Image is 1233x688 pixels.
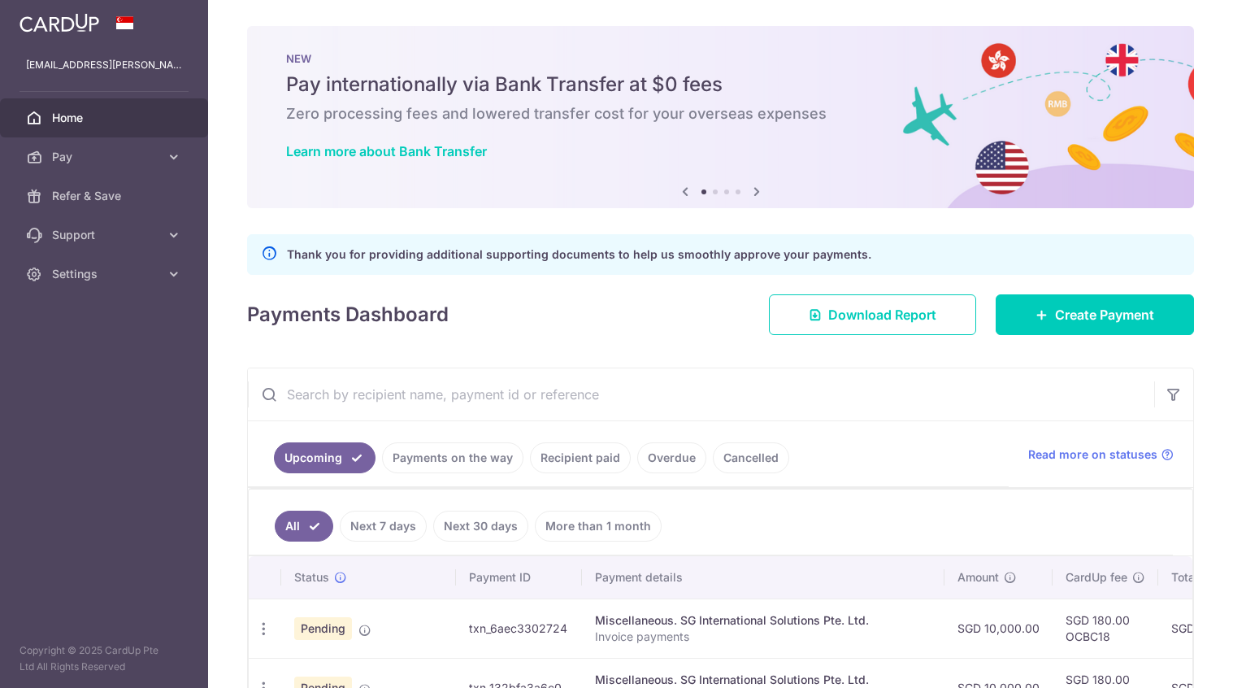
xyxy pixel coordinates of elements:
[52,110,159,126] span: Home
[340,511,427,542] a: Next 7 days
[1171,569,1225,586] span: Total amt.
[287,245,871,264] p: Thank you for providing additional supporting documents to help us smoothly approve your payments.
[26,57,182,73] p: [EMAIL_ADDRESS][PERSON_NAME][DOMAIN_NAME]
[595,612,931,629] div: Miscellaneous. SG International Solutions Pte. Ltd.
[957,569,999,586] span: Amount
[433,511,528,542] a: Next 30 days
[248,368,1154,420] input: Search by recipient name, payment id or reference
[52,227,159,243] span: Support
[535,511,662,542] a: More than 1 month
[996,294,1194,335] a: Create Payment
[595,629,931,645] p: Invoice payments
[1053,599,1158,658] td: SGD 180.00 OCBC18
[1055,305,1154,324] span: Create Payment
[294,569,329,586] span: Status
[382,442,523,473] a: Payments on the way
[1028,446,1157,463] span: Read more on statuses
[286,143,487,159] a: Learn more about Bank Transfer
[294,617,352,640] span: Pending
[247,300,449,329] h4: Payments Dashboard
[52,149,159,165] span: Pay
[456,556,582,599] th: Payment ID
[769,294,976,335] a: Download Report
[1129,639,1217,680] iframe: Opens a widget where you can find more information
[1028,446,1174,463] a: Read more on statuses
[274,442,376,473] a: Upcoming
[713,442,789,473] a: Cancelled
[637,442,706,473] a: Overdue
[247,26,1194,208] img: Bank transfer banner
[530,442,631,473] a: Recipient paid
[52,266,159,282] span: Settings
[1066,569,1127,586] span: CardUp fee
[275,511,333,542] a: All
[286,72,1155,98] h5: Pay internationally via Bank Transfer at $0 fees
[20,13,99,33] img: CardUp
[944,599,1053,658] td: SGD 10,000.00
[286,52,1155,65] p: NEW
[286,104,1155,124] h6: Zero processing fees and lowered transfer cost for your overseas expenses
[456,599,582,658] td: txn_6aec3302724
[595,672,931,688] div: Miscellaneous. SG International Solutions Pte. Ltd.
[52,188,159,204] span: Refer & Save
[582,556,944,599] th: Payment details
[828,305,936,324] span: Download Report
